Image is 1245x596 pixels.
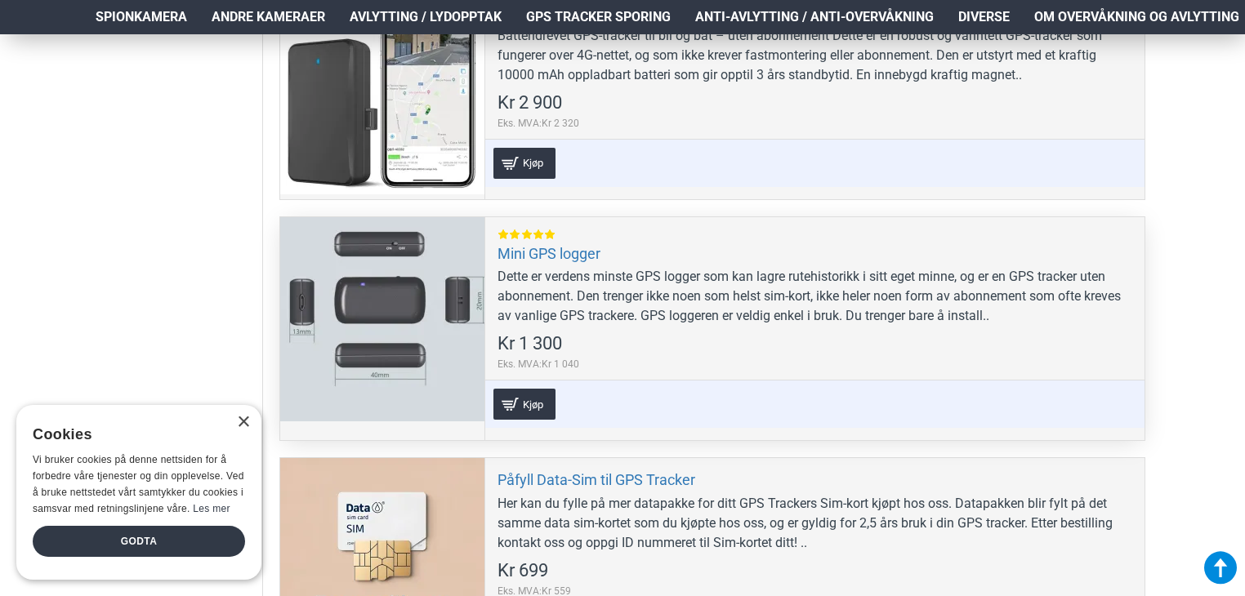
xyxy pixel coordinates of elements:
[498,267,1132,326] div: Dette er verdens minste GPS logger som kan lagre rutehistorikk i sitt eget minne, og er en GPS tr...
[212,7,325,27] span: Andre kameraer
[519,158,547,168] span: Kjøp
[237,416,249,429] div: Close
[33,526,245,557] div: Godta
[498,116,579,131] span: Eks. MVA:Kr 2 320
[498,26,1132,85] div: Batteridrevet GPS-tracker til bil og båt – uten abonnement Dette er en robust og vanntett GPS-tra...
[193,503,230,514] a: Les mer, opens a new window
[280,217,484,421] a: Mini GPS logger Mini GPS logger
[33,454,244,514] span: Vi bruker cookies på denne nettsiden for å forbedre våre tjenester og din opplevelse. Ved å bruke...
[498,335,562,353] span: Kr 1 300
[498,470,695,489] a: Påfyll Data-Sim til GPS Tracker
[96,7,187,27] span: Spionkamera
[695,7,934,27] span: Anti-avlytting / Anti-overvåkning
[958,7,1010,27] span: Diverse
[33,417,234,452] div: Cookies
[498,494,1132,553] div: Her kan du fylle på mer datapakke for ditt GPS Trackers Sim-kort kjøpt hos oss. Datapakken blir f...
[498,357,579,371] span: Eks. MVA:Kr 1 040
[526,7,671,27] span: GPS Tracker Sporing
[519,399,547,410] span: Kjøp
[350,7,502,27] span: Avlytting / Lydopptak
[498,244,600,263] a: Mini GPS logger
[498,562,548,580] span: Kr 699
[498,94,562,112] span: Kr 2 900
[1034,7,1239,27] span: Om overvåkning og avlytting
